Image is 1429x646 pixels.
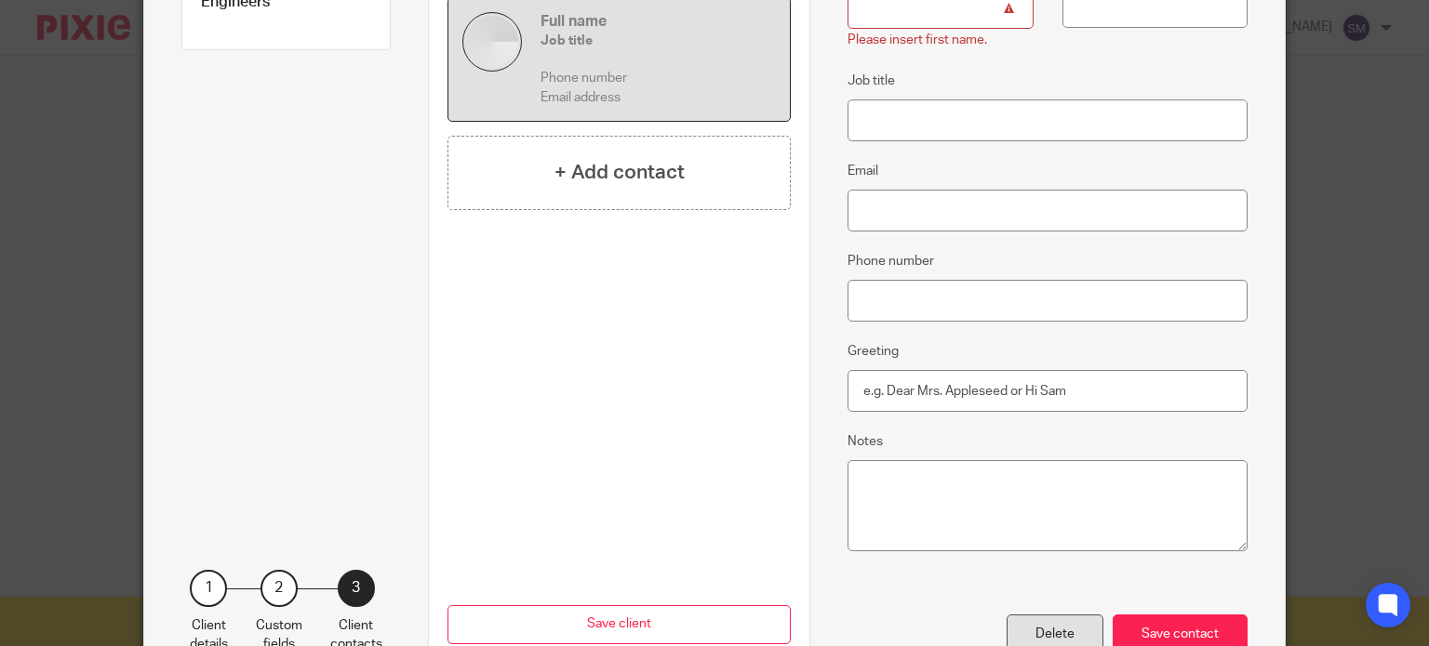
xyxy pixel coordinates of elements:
[848,432,883,451] label: Notes
[541,88,776,107] p: Email address
[462,12,522,72] img: default.jpg
[541,69,776,87] p: Phone number
[848,342,899,361] label: Greeting
[541,12,776,32] h4: Full name
[848,72,895,90] label: Job title
[190,570,227,607] div: 1
[447,605,791,645] button: Save client
[541,32,776,50] h5: Job title
[338,570,375,607] div: 3
[848,370,1248,412] input: e.g. Dear Mrs. Appleseed or Hi Sam
[554,158,685,187] h4: + Add contact
[848,252,934,270] label: Phone number
[848,31,987,49] div: Please insert first name.
[848,162,878,180] label: Email
[260,570,298,607] div: 2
